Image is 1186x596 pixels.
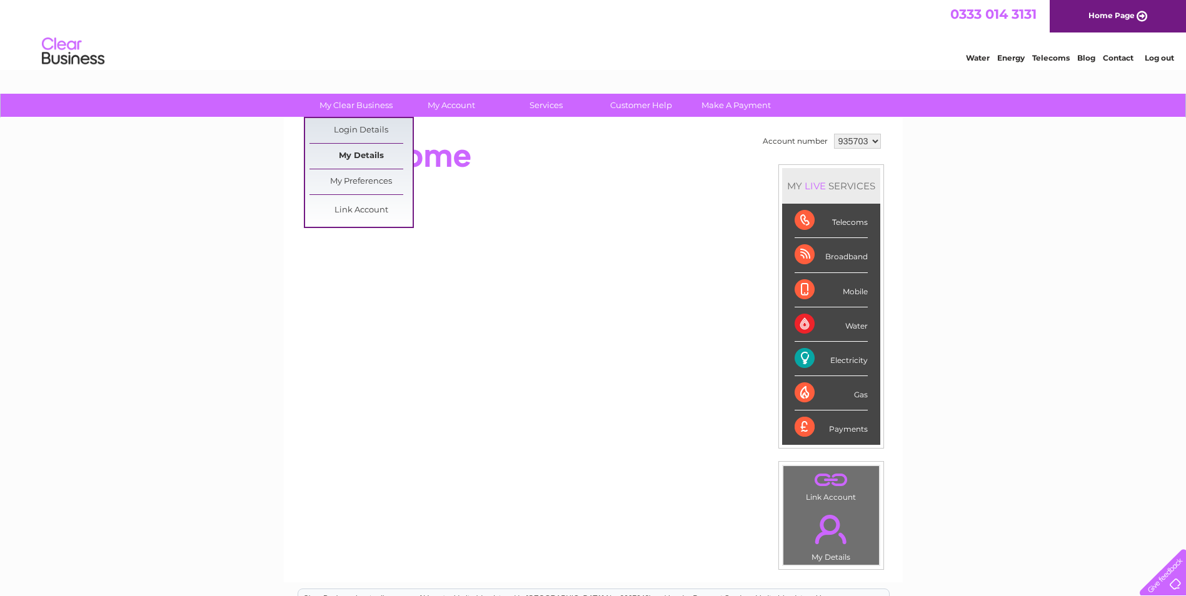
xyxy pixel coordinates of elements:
[495,94,598,117] a: Services
[795,307,868,342] div: Water
[1145,53,1174,62] a: Log out
[685,94,788,117] a: Make A Payment
[590,94,693,117] a: Customer Help
[786,469,876,491] a: .
[802,180,828,192] div: LIVE
[1032,53,1070,62] a: Telecoms
[304,94,408,117] a: My Clear Business
[783,465,880,505] td: Link Account
[1077,53,1095,62] a: Blog
[783,504,880,565] td: My Details
[950,6,1037,22] a: 0333 014 3131
[309,144,413,169] a: My Details
[795,238,868,272] div: Broadband
[795,273,868,307] div: Mobile
[760,131,831,152] td: Account number
[795,342,868,376] div: Electricity
[786,507,876,551] a: .
[795,376,868,410] div: Gas
[795,410,868,444] div: Payments
[41,32,105,71] img: logo.png
[309,118,413,143] a: Login Details
[298,7,889,61] div: Clear Business is a trading name of Verastar Limited (registered in [GEOGRAPHIC_DATA] No. 3667643...
[795,204,868,238] div: Telecoms
[309,198,413,223] a: Link Account
[1103,53,1133,62] a: Contact
[309,169,413,194] a: My Preferences
[400,94,503,117] a: My Account
[997,53,1025,62] a: Energy
[966,53,990,62] a: Water
[782,168,880,204] div: MY SERVICES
